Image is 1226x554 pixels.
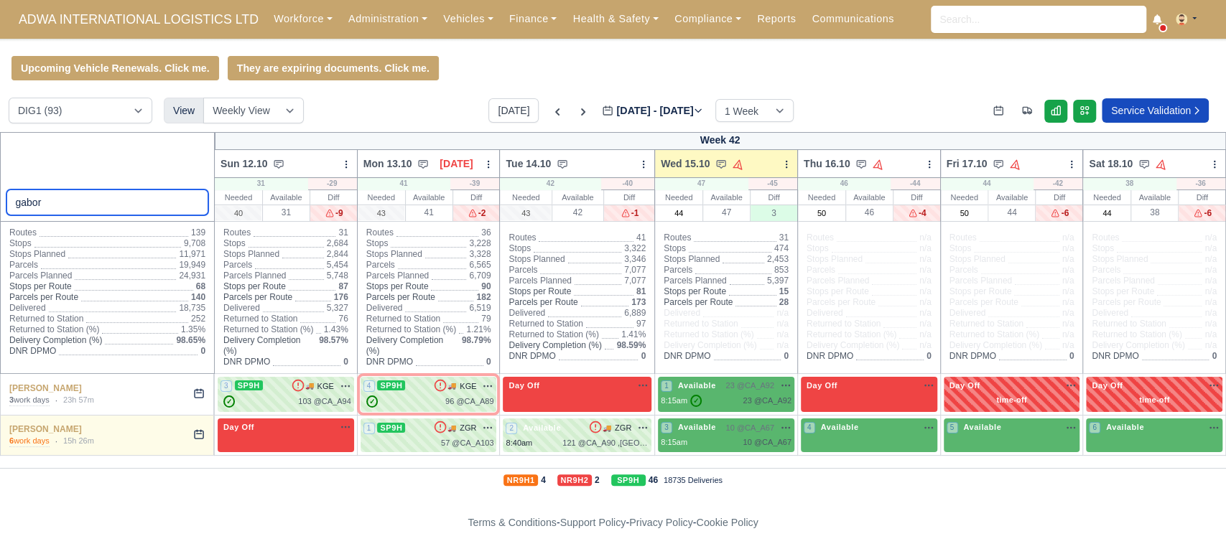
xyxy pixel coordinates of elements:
[366,303,403,314] span: Delivered
[751,190,797,205] div: Diff
[506,380,542,390] span: Day Off
[164,98,204,123] div: View
[919,254,932,264] span: n/a
[767,276,789,286] span: 5,397
[776,329,789,339] span: n/a
[235,380,263,390] span: SP9H
[9,260,38,271] span: Parcels
[664,233,691,243] span: Routes
[508,254,565,265] span: Stops Planned
[508,265,537,276] span: Parcels
[1062,254,1074,264] span: n/a
[310,205,357,221] div: -9
[988,205,1035,220] div: 44
[508,340,601,351] span: Delivery Completion (%)
[508,276,571,286] span: Parcels Planned
[500,178,600,189] div: 42
[1154,485,1226,554] iframe: Chat Widget
[9,424,82,434] a: [PERSON_NAME]
[486,357,491,367] span: 0
[1176,178,1225,189] div: -36
[779,297,789,307] span: 28
[1092,233,1119,243] span: Routes
[508,233,536,243] span: Routes
[767,254,789,264] span: 2,453
[779,233,789,243] span: 31
[552,205,603,220] div: 42
[377,380,405,390] span: SP9H
[675,380,719,390] span: Available
[317,380,334,393] span: KGE
[453,190,500,205] div: Diff
[11,6,266,34] a: ADWA INTERNATIONAL LOGISTICS LTD
[266,5,340,33] a: Workforce
[263,190,310,205] div: Available
[366,324,456,335] span: Returned to Station (%)
[947,156,988,171] span: Fri 17.10
[468,517,556,528] a: Terms & Conditions
[949,329,1039,340] span: Returned to Station (%)
[667,5,749,33] a: Compliance
[1092,276,1154,286] span: Parcels Planned
[655,190,702,205] div: Needed
[366,249,422,260] span: Stops Planned
[751,205,797,221] div: 3
[807,340,899,351] span: Delivery Completion (%)
[664,265,692,276] span: Parcels
[624,276,646,286] span: 7,077
[919,297,932,307] span: n/a
[749,5,804,33] a: Reports
[184,238,205,248] span: 9,708
[506,156,551,171] span: Tue 14.10
[1062,286,1074,296] span: n/a
[1092,308,1128,319] span: Delivered
[807,308,843,319] span: Delivered
[1062,319,1074,329] span: n/a
[406,190,452,205] div: Available
[565,5,667,33] a: Health & Safety
[664,243,686,254] span: Stops
[725,381,744,390] span: 23 @
[366,260,395,271] span: Parcels
[366,314,440,324] span: Returned to Station
[460,380,476,393] span: KGE
[215,178,307,189] div: 31
[215,132,1226,150] div: Week 42
[363,156,412,171] span: Mon 13.10
[223,357,270,367] span: DNR DPMO
[1131,190,1178,205] div: Available
[9,281,72,292] span: Stops per Route
[804,5,902,33] a: Communications
[307,178,357,189] div: -29
[1204,329,1217,339] span: n/a
[481,314,491,324] span: 79
[228,56,439,80] a: They are expiring documents. Click me.
[779,286,789,296] span: 15
[500,190,552,205] div: Needed
[191,314,205,324] span: 252
[1204,254,1217,264] span: n/a
[9,314,83,324] span: Returned to Station
[223,227,251,238] span: Routes
[941,190,988,205] div: Needed
[941,178,1034,189] div: 44
[1092,329,1181,340] span: Returned to Station (%)
[1033,178,1082,189] div: -42
[629,517,693,528] a: Privacy Policy
[327,260,348,270] span: 5,454
[191,227,205,238] span: 139
[366,271,429,281] span: Parcels Planned
[636,233,646,243] span: 41
[1092,265,1120,276] span: Parcels
[1092,351,1138,362] span: DNR DPMO
[9,271,72,281] span: Parcels Planned
[1083,190,1130,205] div: Needed
[807,254,863,265] span: Stops Planned
[176,335,205,345] span: 98.65%
[949,340,1042,351] span: Delivery Completion (%)
[466,324,491,334] span: 1.21%
[366,357,413,367] span: DNR DPMO
[469,303,491,313] span: 6,519
[366,335,456,357] span: Delivery Completion (%)
[949,254,1006,265] span: Stops Planned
